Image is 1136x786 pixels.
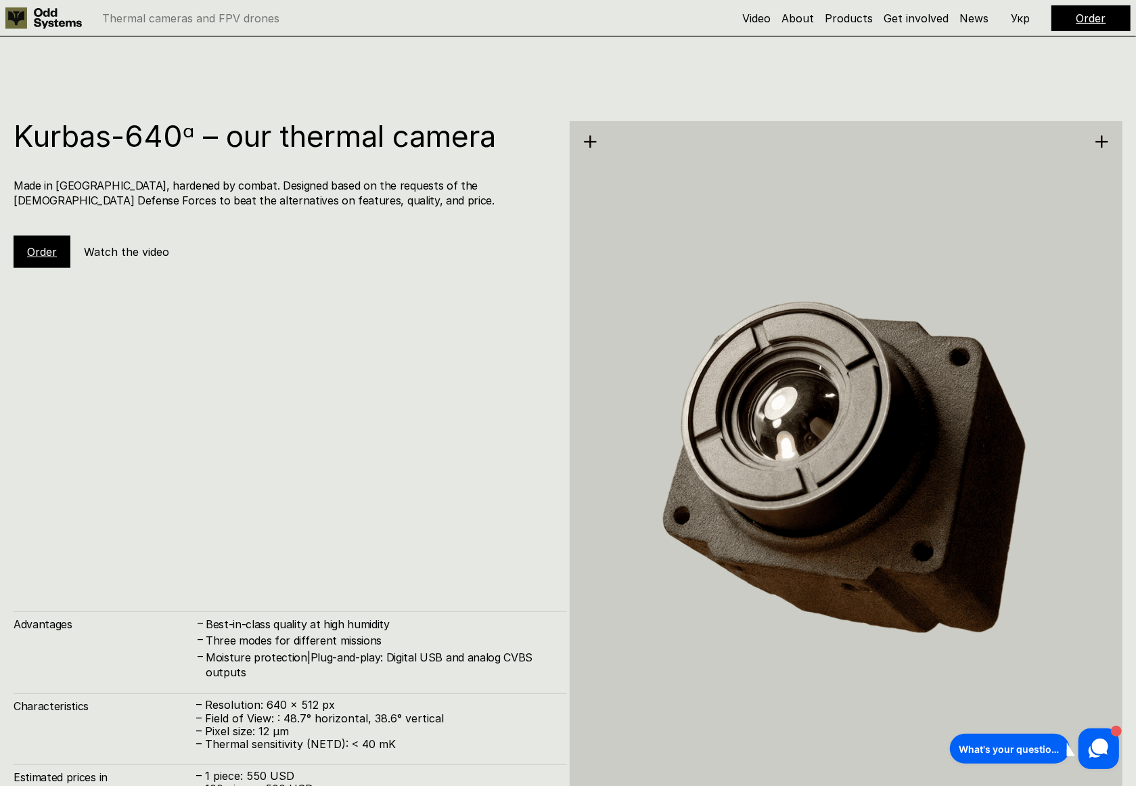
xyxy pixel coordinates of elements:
[196,699,553,712] p: – Resolution: 640 x 512 px
[14,178,553,209] h4: Made in [GEOGRAPHIC_DATA], hardened by combat. Designed based on the requests of the [DEMOGRAPHIC...
[196,770,553,783] p: – 1 piece: 550 USD
[14,699,196,714] h4: Characteristics
[1011,13,1030,24] p: Укр
[781,12,814,25] a: About
[206,650,553,680] h4: Moisture protection|Plug-and-play: Digital USB and analog CVBS outputs
[825,12,873,25] a: Products
[206,617,553,632] h4: Best-in-class quality at high humidity
[198,632,203,647] h4: –
[27,245,57,259] a: Order
[196,725,553,738] p: – Pixel size: 12 µm
[196,712,553,725] p: – Field of View: : 48.7° horizontal, 38.6° vertical
[14,121,553,151] h1: Kurbas-640ᵅ – our thermal camera
[102,13,279,24] p: Thermal cameras and FPV drones
[14,617,196,632] h4: Advantages
[947,725,1122,772] iframe: HelpCrunch
[742,12,771,25] a: Video
[884,12,949,25] a: Get involved
[959,12,989,25] a: News
[196,738,553,751] p: – Thermal sensitivity (NETD): < 40 mK
[206,633,553,648] h4: Three modes for different missions
[84,244,169,259] h5: Watch the video
[198,649,203,663] h4: –
[198,616,203,631] h4: –
[1076,12,1106,25] a: Order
